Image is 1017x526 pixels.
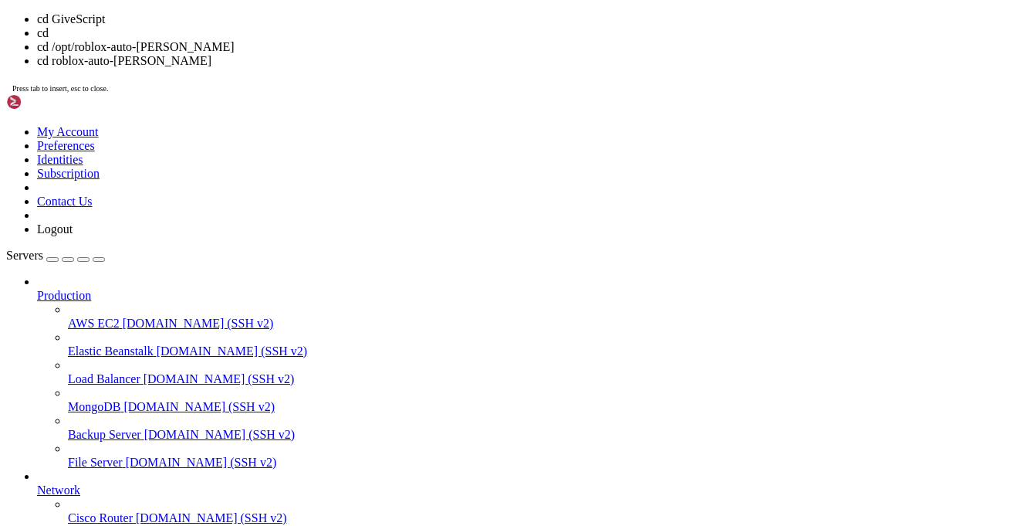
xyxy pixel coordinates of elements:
[6,215,815,229] x-row: [URL][DOMAIN_NAME]
[6,312,815,326] x-row: Learn more about enabling ESM Apps service at [URL][DOMAIN_NAME]
[68,372,1011,386] a: Load Balancer [DOMAIN_NAME] (SSH v2)
[37,484,80,497] span: Network
[6,270,815,284] x-row: 0 updates can be applied immediately.
[68,344,1011,358] a: Elastic Beanstalk [DOMAIN_NAME] (SSH v2)
[68,372,140,385] span: Load Balancer
[68,511,133,524] span: Cisco Router
[68,344,154,358] span: Elastic Beanstalk
[68,400,1011,414] a: MongoDB [DOMAIN_NAME] (SSH v2)
[68,414,1011,442] li: Backup Server [DOMAIN_NAME] (SSH v2)
[68,331,1011,358] li: Elastic Beanstalk [DOMAIN_NAME] (SSH v2)
[157,344,308,358] span: [DOMAIN_NAME] (SSH v2)
[6,249,105,262] a: Servers
[6,94,95,110] img: Shellngn
[68,456,123,469] span: File Server
[37,12,1011,26] li: cd GiveScript
[126,456,277,469] span: [DOMAIN_NAME] (SSH v2)
[37,289,91,302] span: Production
[6,354,815,368] x-row: Run 'do-release-upgrade' to upgrade to it.
[37,195,93,208] a: Contact Us
[68,400,120,413] span: MongoDB
[37,40,1011,54] li: cd /opt/roblox-auto-[PERSON_NAME]
[37,139,95,152] a: Preferences
[6,131,815,145] x-row: Memory usage: 24% IPv4 address for ens3: [TECHNICAL_ID]
[37,125,99,138] a: My Account
[6,48,815,62] x-row: * Support: [URL][DOMAIN_NAME]
[144,372,295,385] span: [DOMAIN_NAME] (SSH v2)
[6,395,815,409] x-row: Last login: [DATE] from [TECHNICAL_ID]
[68,303,1011,331] li: AWS EC2 [DOMAIN_NAME] (SSH v2)
[68,442,1011,470] li: File Server [DOMAIN_NAME] (SSH v2)
[37,222,73,236] a: Logout
[6,104,815,117] x-row: System load: 0.0 Processes: 107
[6,76,815,90] x-row: System information as of [DATE]
[123,317,274,330] span: [DOMAIN_NAME] (SSH v2)
[123,400,275,413] span: [DOMAIN_NAME] (SSH v2)
[6,243,815,256] x-row: Expanded Security Maintenance for Applications is not enabled.
[6,249,43,262] span: Servers
[37,167,100,180] a: Subscription
[68,497,1011,525] li: Cisco Router [DOMAIN_NAME] (SSH v2)
[6,409,815,423] x-row: root@humaneguide:~# cd
[6,173,815,187] x-row: * Strictly confined Kubernetes makes edge and IoT secure. Learn how MicroK8s
[6,20,815,34] x-row: * Documentation: [URL][DOMAIN_NAME]
[6,34,815,48] x-row: * Management: [URL][DOMAIN_NAME]
[68,386,1011,414] li: MongoDB [DOMAIN_NAME] (SSH v2)
[6,187,815,201] x-row: just raised the bar for easy, resilient and secure K8s cluster deployment.
[37,26,1011,40] li: cd
[6,298,815,312] x-row: 5 additional security updates can be applied with ESM Apps.
[136,511,287,524] span: [DOMAIN_NAME] (SSH v2)
[37,153,83,166] a: Identities
[68,511,1011,525] a: Cisco Router [DOMAIN_NAME] (SSH v2)
[37,484,1011,497] a: Network
[37,289,1011,303] a: Production
[6,340,815,354] x-row: New release '24.04.3 LTS' available.
[144,428,296,441] span: [DOMAIN_NAME] (SSH v2)
[37,275,1011,470] li: Production
[149,409,155,423] div: (22, 29)
[12,84,108,93] span: Press tab to insert, esc to close.
[68,428,1011,442] a: Backup Server [DOMAIN_NAME] (SSH v2)
[68,358,1011,386] li: Load Balancer [DOMAIN_NAME] (SSH v2)
[6,117,815,131] x-row: Usage of /: 9.1% of 58.96GB Users logged in: 0
[37,54,1011,68] li: cd roblox-auto-[PERSON_NAME]
[68,456,1011,470] a: File Server [DOMAIN_NAME] (SSH v2)
[6,145,815,159] x-row: Swap usage: 0% IPv6 address for ens3: [TECHNICAL_ID]
[68,317,120,330] span: AWS EC2
[68,428,141,441] span: Backup Server
[68,317,1011,331] a: AWS EC2 [DOMAIN_NAME] (SSH v2)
